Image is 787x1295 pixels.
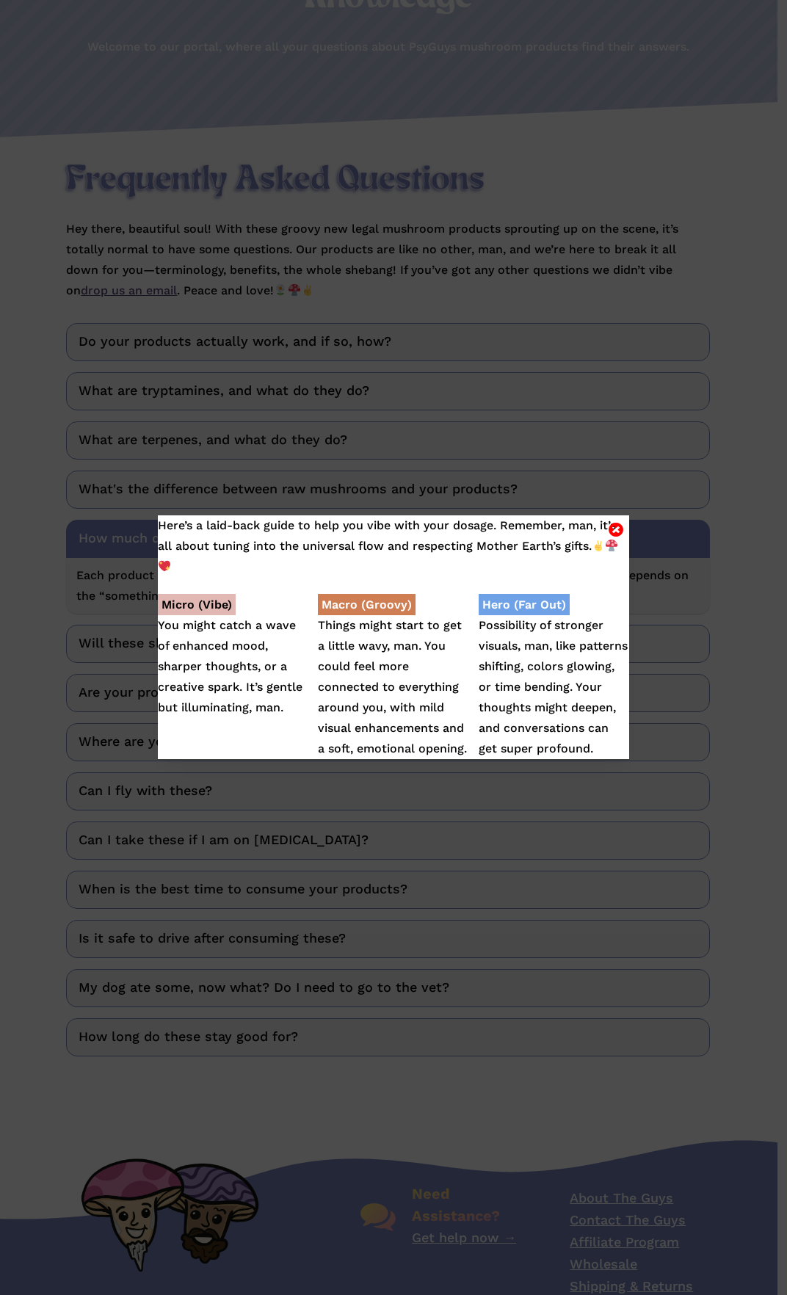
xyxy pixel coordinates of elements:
img: 🍄 [606,540,617,551]
img: ✌️ [592,540,604,551]
strong: Macro (Groovy) [318,594,416,615]
p: Possibility of stronger visuals, man, like patterns shifting, colors glowing, or time bending. Yo... [479,595,630,759]
p: Here’s a laid-back guide to help you vibe with your dosage. Remember, man, it’s all about tuning ... [158,515,630,577]
img: 💖 [159,560,170,572]
p: You might catch a wave of enhanced mood, sharper thoughts, or a creative spark. It’s gentle but i... [158,595,309,718]
button: Close [607,520,625,534]
strong: Hero (Far Out) [479,594,570,615]
p: Things might start to get a little wavy, man. You could feel more connected to everything around ... [318,595,469,759]
strong: Micro (Vibe) [158,594,236,615]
